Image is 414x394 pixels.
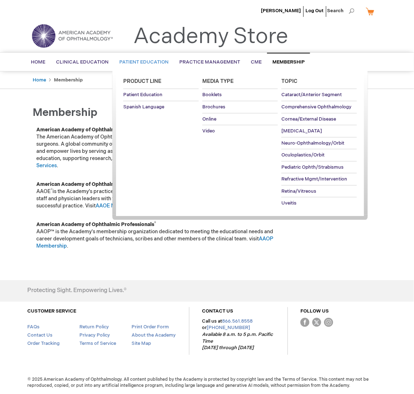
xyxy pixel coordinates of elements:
a: Terms of Service [79,341,116,346]
p: The American Academy of Ophthalmology is the world’s largest association of eye physicians and su... [36,126,277,169]
a: Print Order Form [132,324,169,330]
span: Neuro-Ophthalmology/Orbit [281,140,344,146]
a: [PHONE_NUMBER] [207,325,250,330]
a: About the Academy [132,332,176,338]
a: AAOE Membership [96,203,142,209]
sup: ® [51,188,52,192]
span: Comprehensive Ophthalmology [281,104,351,110]
strong: American Academy of Ophthalmic Professionals [36,221,156,228]
a: Log Out [305,8,323,14]
span: Pediatric Ophth/Strabismus [281,164,344,170]
a: Home [33,77,46,83]
h4: Protecting Sight. Empowering Lives.® [27,287,126,294]
span: Uveitis [281,200,296,206]
a: CUSTOMER SERVICE [27,308,76,314]
span: Home [31,59,45,65]
span: Search [327,4,354,18]
span: Online [202,116,216,122]
span: [MEDICAL_DATA] [281,128,322,134]
span: Booklets [202,92,222,98]
span: Patient Education [123,92,162,98]
a: Academy Store [133,24,288,50]
span: Cornea/External Disease [281,116,336,122]
a: Site Map [132,341,151,346]
a: Order Tracking [27,341,60,346]
img: Twitter [312,318,321,327]
a: FOLLOW US [300,308,329,314]
span: Cataract/Anterior Segment [281,92,342,98]
p: Call us at or [202,318,275,351]
p: AAOP™ is the Academy's membership organization dedicated to meeting the educational needs and car... [36,221,277,250]
a: FAQs [27,324,40,330]
a: Return Policy [79,324,109,330]
span: Product Line [123,78,161,84]
span: Topic [281,78,298,84]
span: Refractive Mgmt/Intervention [281,176,347,182]
img: Facebook [300,318,309,327]
span: Patient Education [119,59,169,65]
a: CONTACT US [202,308,233,314]
span: CME [251,59,262,65]
span: Practice Management [179,59,240,65]
a: Contact Us [27,332,52,338]
em: Available 8 a.m. to 5 p.m. Pacific Time [DATE] through [DATE] [202,332,273,351]
sup: ® [154,221,156,225]
strong: American Academy of Ophthalmic Executives [36,181,149,187]
a: Privacy Policy [79,332,110,338]
span: Clinical Education [56,59,109,65]
a: 866.561.8558 [222,318,253,324]
p: AAOE is the Academy’s practice management membership organization providing administrative staff ... [36,181,277,210]
span: © 2025 American Academy of Ophthalmology. All content published by the Academy is protected by co... [22,376,392,389]
span: Media Type [202,78,234,84]
span: Retina/Vitreous [281,188,316,194]
img: instagram [324,318,333,327]
span: Spanish Language [123,104,164,110]
span: Brochures [202,104,225,110]
span: Oculoplastics/Orbit [281,152,325,158]
span: Membership [33,106,97,119]
strong: Membership [54,77,83,83]
strong: American Academy of Ophthalmology [36,127,130,133]
span: Video [202,128,215,134]
span: Membership [272,59,305,65]
a: [PERSON_NAME] [261,8,301,14]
